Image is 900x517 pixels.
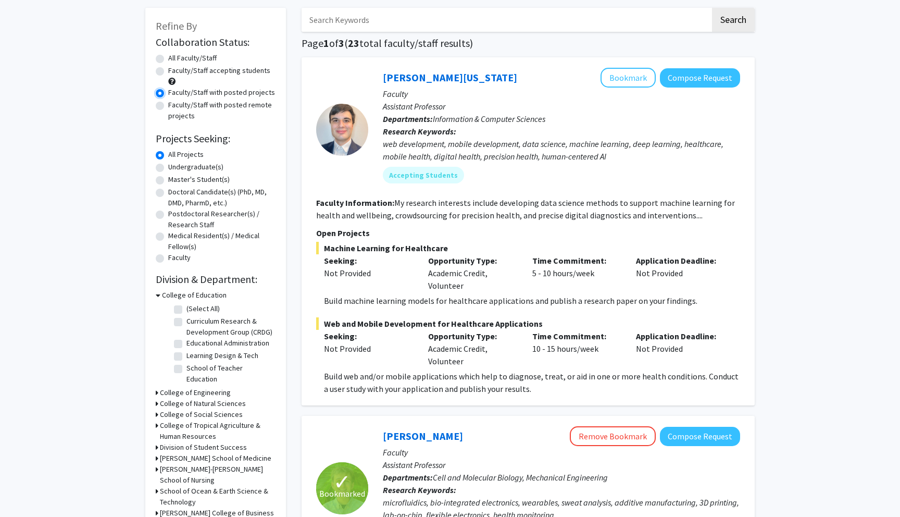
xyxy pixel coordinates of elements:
p: Time Commitment: [532,330,621,342]
h1: Page of ( total faculty/staff results) [302,37,755,50]
p: Assistant Professor [383,100,740,113]
span: 3 [339,36,344,50]
label: Learning Design & Tech [186,350,258,361]
label: All Projects [168,149,204,160]
b: Departments: [383,472,433,483]
p: Opportunity Type: [428,254,517,267]
p: Seeking: [324,330,413,342]
label: Educational Administration [186,338,269,349]
label: Undergraduate(s) [168,162,223,173]
label: Postdoctoral Researcher(s) / Research Staff [168,208,276,230]
label: Master's Student(s) [168,174,230,185]
label: Faculty/Staff with posted projects [168,87,275,98]
p: Opportunity Type: [428,330,517,342]
label: Doctoral Candidate(s) (PhD, MD, DMD, PharmD, etc.) [168,187,276,208]
mat-chip: Accepting Students [383,167,464,183]
input: Search Keywords [302,8,710,32]
span: Bookmarked [319,487,365,500]
label: Medical Resident(s) / Medical Fellow(s) [168,230,276,252]
p: Assistant Professor [383,459,740,471]
div: Not Provided [628,330,732,367]
button: Add Peter Washington to Bookmarks [601,68,656,88]
h2: Projects Seeking: [156,132,276,145]
h2: Division & Department: [156,273,276,286]
h3: College of Tropical Agriculture & Human Resources [160,420,276,442]
h3: [PERSON_NAME]-[PERSON_NAME] School of Nursing [160,464,276,486]
b: Research Keywords: [383,485,456,495]
h3: School of Ocean & Earth Science & Technology [160,486,276,508]
h3: College of Education [162,290,227,301]
h3: College of Natural Sciences [160,398,246,409]
span: 1 [323,36,329,50]
div: 10 - 15 hours/week [524,330,629,367]
label: Faculty/Staff accepting students [168,65,270,76]
p: Faculty [383,88,740,100]
span: Information & Computer Sciences [433,114,545,124]
div: Academic Credit, Volunteer [420,254,524,292]
p: Seeking: [324,254,413,267]
button: Remove Bookmark [570,426,656,446]
span: Machine Learning for Healthcare [316,242,740,254]
label: Curriculum Research & Development Group (CRDG) [186,316,273,338]
b: Departments: [383,114,433,124]
div: Not Provided [628,254,732,292]
iframe: Chat [8,470,44,509]
span: 23 [348,36,359,50]
span: Refine By [156,19,197,32]
p: Open Projects [316,227,740,239]
span: ✓ [333,477,351,487]
a: [PERSON_NAME] [383,429,463,442]
label: Faculty [168,252,191,263]
span: Web and Mobile Development for Healthcare Applications [316,317,740,330]
button: Compose Request to Peter Washington [660,68,740,88]
h3: Division of Student Success [160,442,247,453]
p: Faculty [383,446,740,459]
b: Faculty Information: [316,198,394,208]
p: Application Deadline: [636,330,724,342]
div: web development, mobile development, data science, machine learning, deep learning, healthcare, m... [383,138,740,163]
p: Time Commitment: [532,254,621,267]
h3: [PERSON_NAME] School of Medicine [160,453,271,464]
p: Build machine learning models for healthcare applications and publish a research paper on your fi... [324,294,740,307]
label: Faculty/Staff with posted remote projects [168,100,276,121]
h2: Collaboration Status: [156,36,276,48]
p: Application Deadline: [636,254,724,267]
h3: College of Engineering [160,387,231,398]
div: Not Provided [324,267,413,279]
div: 5 - 10 hours/week [524,254,629,292]
label: (Select All) [186,303,220,314]
h3: College of Social Sciences [160,409,243,420]
button: Search [712,8,755,32]
div: Academic Credit, Volunteer [420,330,524,367]
button: Compose Request to Tyler Ray [660,427,740,446]
p: Build web and/or mobile applications which help to diagnose, treat, or aid in one or more health ... [324,370,740,395]
fg-read-more: My research interests include developing data science methods to support machine learning for hea... [316,198,735,220]
span: Cell and Molecular Biology, Mechanical Engineering [433,472,608,483]
b: Research Keywords: [383,126,456,137]
a: [PERSON_NAME][US_STATE] [383,71,517,84]
label: All Faculty/Staff [168,53,217,64]
label: School of Teacher Education [186,363,273,385]
div: Not Provided [324,342,413,355]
